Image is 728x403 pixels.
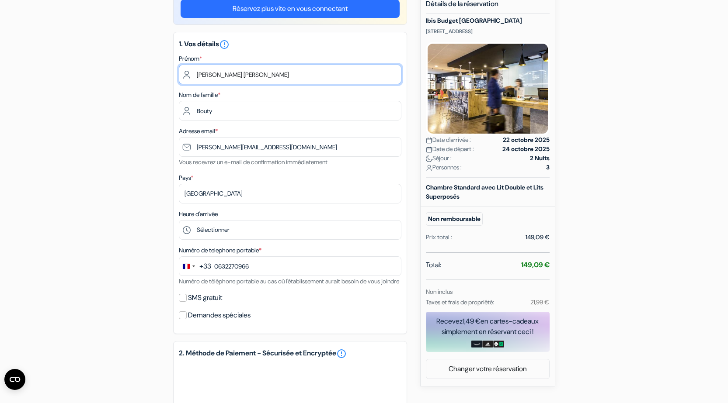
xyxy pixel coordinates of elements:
div: Recevez en cartes-cadeaux simplement en réservant ceci ! [426,316,550,337]
strong: 24 octobre 2025 [502,145,550,154]
span: Date de départ : [426,145,474,154]
b: Chambre Standard avec Lit Double et Lits Superposés [426,183,543,200]
a: error_outline [336,348,347,359]
strong: 2 Nuits [530,154,550,163]
a: Changer votre réservation [426,361,549,377]
span: Séjour : [426,154,452,163]
label: Adresse email [179,127,218,136]
p: [STREET_ADDRESS] [426,28,550,35]
img: uber-uber-eats-card.png [493,341,504,348]
small: Vous recevrez un e-mail de confirmation immédiatement [179,158,327,166]
button: Change country, selected France (+33) [179,257,211,276]
strong: 22 octobre 2025 [503,135,550,145]
small: 21,99 € [530,298,549,306]
img: moon.svg [426,155,432,162]
i: error_outline [219,39,230,50]
span: Personnes : [426,163,462,172]
button: Ouvrir le widget CMP [4,369,25,390]
h5: Ibis Budget [GEOGRAPHIC_DATA] [426,17,550,24]
label: Heure d'arrivée [179,210,218,219]
span: 1,49 € [463,317,481,326]
img: calendar.svg [426,146,432,153]
label: Pays [179,173,193,183]
input: 6 12 34 56 78 [179,256,401,276]
small: Non inclus [426,288,453,296]
small: Taxes et frais de propriété: [426,298,494,306]
small: Numéro de téléphone portable au cas où l'établissement aurait besoin de vous joindre [179,277,399,285]
label: SMS gratuit [188,292,222,304]
label: Nom de famille [179,90,220,100]
span: Date d'arrivée : [426,135,471,145]
h5: 2. Méthode de Paiement - Sécurisée et Encryptée [179,348,401,359]
img: calendar.svg [426,137,432,144]
img: adidas-card.png [482,341,493,348]
img: amazon-card-no-text.png [471,341,482,348]
label: Prénom [179,54,202,63]
img: user_icon.svg [426,165,432,171]
div: +33 [199,261,211,272]
input: Entrer le nom de famille [179,101,401,121]
h5: 1. Vos détails [179,39,401,50]
span: Total: [426,260,441,270]
strong: 3 [546,163,550,172]
div: 149,09 € [526,233,550,242]
label: Numéro de telephone portable [179,246,261,255]
input: Entrez votre prénom [179,65,401,84]
label: Demandes spéciales [188,309,251,321]
a: error_outline [219,39,230,48]
small: Non remboursable [426,212,483,226]
div: Prix total : [426,233,452,242]
strong: 149,09 € [521,260,550,269]
input: Entrer adresse e-mail [179,137,401,157]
